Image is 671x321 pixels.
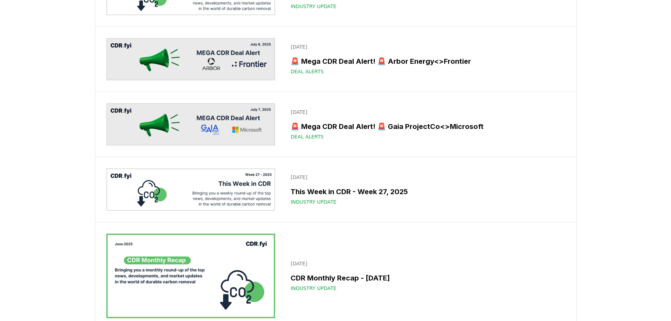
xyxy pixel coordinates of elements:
[291,68,324,75] span: Deal Alerts
[291,260,560,267] p: [DATE]
[291,186,560,197] h3: This Week in CDR - Week 27, 2025
[291,198,336,205] span: Industry Update
[291,133,324,140] span: Deal Alerts
[291,109,560,116] p: [DATE]
[286,256,565,296] a: [DATE]CDR Monthly Recap - [DATE]Industry Update
[291,273,560,283] h3: CDR Monthly Recap - [DATE]
[106,103,275,146] img: 🚨 Mega CDR Deal Alert! 🚨 Gaia ProjectCo<>Microsoft blog post image
[291,121,560,132] h3: 🚨 Mega CDR Deal Alert! 🚨 Gaia ProjectCo<>Microsoft
[286,169,565,210] a: [DATE]This Week in CDR - Week 27, 2025Industry Update
[106,234,275,318] img: CDR Monthly Recap - June 2025 blog post image
[286,39,565,79] a: [DATE]🚨 Mega CDR Deal Alert! 🚨 Arbor Energy<>FrontierDeal Alerts
[106,38,275,80] img: 🚨 Mega CDR Deal Alert! 🚨 Arbor Energy<>Frontier blog post image
[286,104,565,144] a: [DATE]🚨 Mega CDR Deal Alert! 🚨 Gaia ProjectCo<>MicrosoftDeal Alerts
[291,56,560,67] h3: 🚨 Mega CDR Deal Alert! 🚨 Arbor Energy<>Frontier
[291,43,560,50] p: [DATE]
[291,285,336,292] span: Industry Update
[106,168,275,211] img: This Week in CDR - Week 27, 2025 blog post image
[291,3,336,10] span: Industry Update
[291,174,560,181] p: [DATE]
